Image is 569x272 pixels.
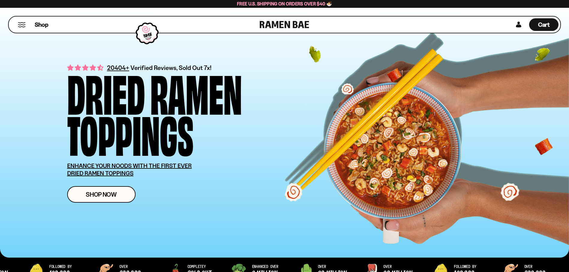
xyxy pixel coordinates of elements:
button: Mobile Menu Trigger [18,22,26,27]
div: Cart [529,17,559,33]
a: Shop [35,18,48,31]
span: Shop [35,21,48,29]
span: Shop Now [86,191,117,198]
a: Shop Now [67,186,136,203]
span: Cart [538,21,550,28]
div: Ramen [150,71,242,112]
div: Toppings [67,112,193,153]
div: Dried [67,71,145,112]
span: Free U.S. Shipping on Orders over $40 🍜 [237,1,332,7]
u: ENHANCE YOUR NOODS WITH THE FIRST EVER DRIED RAMEN TOPPINGS [67,162,192,177]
